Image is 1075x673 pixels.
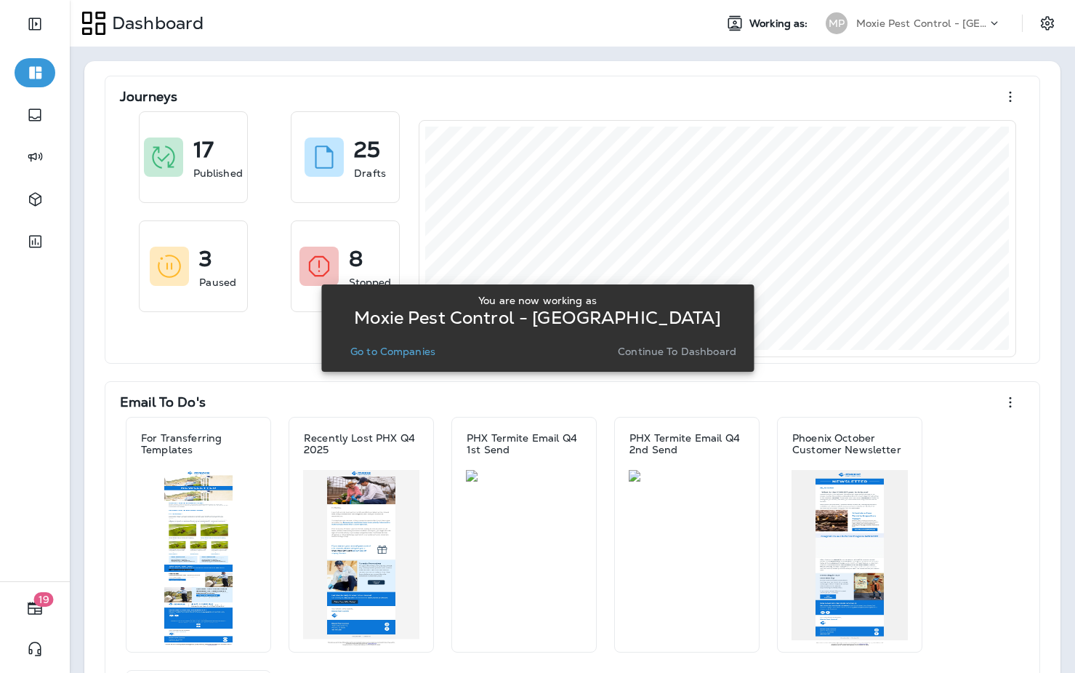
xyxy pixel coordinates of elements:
[350,346,435,357] p: Go to Companies
[1034,10,1060,36] button: Settings
[856,17,987,29] p: Moxie Pest Control - [GEOGRAPHIC_DATA]
[478,295,597,306] p: You are now working as
[120,89,177,104] p: Journeys
[106,12,204,34] p: Dashboard
[120,395,206,410] p: Email To Do's
[15,594,55,623] button: 19
[792,470,908,646] img: 12820229-21fb-401e-aef3-c22588081ebb.jpg
[141,432,256,455] p: For Transferring Templates
[354,312,720,324] p: Moxie Pest Control - [GEOGRAPHIC_DATA]
[303,470,419,646] img: 7e7e2004-ed13-45e4-8f1f-5bb567bedf6f.jpg
[618,346,736,357] p: Continue to Dashboard
[15,9,55,39] button: Expand Sidebar
[345,341,441,362] button: Go to Companies
[193,166,243,180] p: Published
[749,17,811,30] span: Working as:
[34,592,54,607] span: 19
[140,470,257,646] img: d4a54c0c-4430-43d9-8dfb-3414adc79b97.jpg
[826,12,847,34] div: MP
[792,432,907,455] p: Phoenix October Customer Newsletter
[612,341,742,362] button: Continue to Dashboard
[199,275,236,290] p: Paused
[199,252,212,266] p: 3
[193,143,214,157] p: 17
[304,432,419,455] p: Recently Lost PHX Q4 2025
